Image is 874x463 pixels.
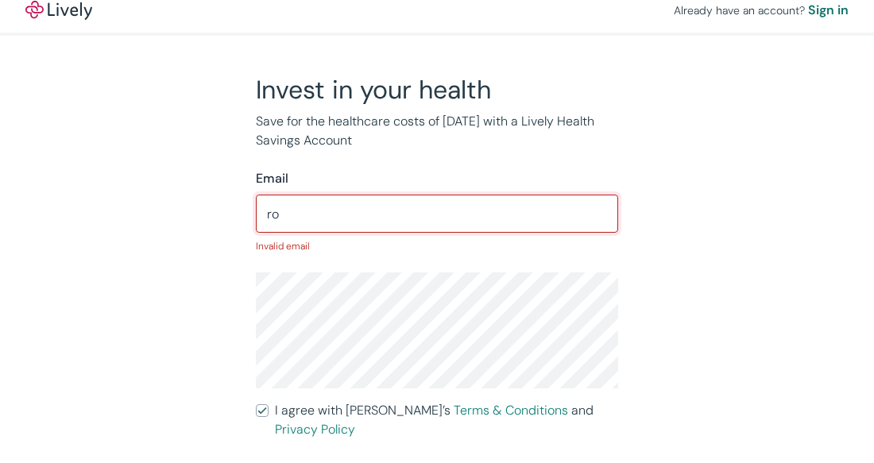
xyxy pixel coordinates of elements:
label: Email [256,169,288,188]
a: Privacy Policy [275,421,355,438]
img: Lively [25,1,92,20]
a: Terms & Conditions [454,402,568,419]
a: LivelyLively [25,1,92,20]
p: Invalid email [256,239,618,253]
div: Already have an account? [674,1,849,20]
h2: Invest in your health [256,74,618,106]
span: I agree with [PERSON_NAME]’s and [275,401,618,439]
p: Save for the healthcare costs of [DATE] with a Lively Health Savings Account [256,112,618,150]
a: Sign in [808,1,849,20]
